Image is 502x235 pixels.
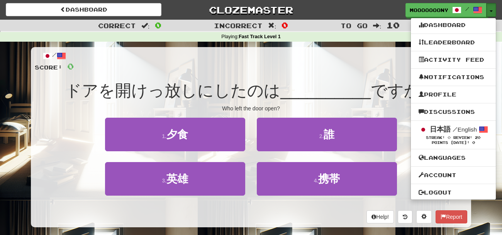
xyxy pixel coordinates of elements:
span: Correct [98,22,136,29]
a: Notifications [411,72,496,82]
a: Account [411,170,496,180]
button: Help! [366,210,394,223]
a: Dashboard [411,20,496,30]
strong: Fast Track Level 1 [239,34,281,39]
span: 0 [282,20,288,30]
span: Score: [35,64,63,71]
span: To go [341,22,368,29]
strong: 日本語 [430,125,451,133]
button: 3.英雄 [105,162,245,196]
a: Mooooooony / [405,3,487,17]
span: 10 [387,20,400,30]
span: Mooooooony [410,7,448,14]
span: 0 [67,61,74,71]
a: Clozemaster [173,3,329,17]
div: Who left the door open? [35,105,467,112]
span: / [465,6,469,12]
span: ですか？ [371,81,437,100]
small: 1 . [162,133,166,139]
button: 2.誰 [257,118,397,151]
a: Logout [411,188,496,198]
span: 0 [155,20,161,30]
span: 誰 [324,128,334,140]
a: Activity Feed [411,55,496,65]
div: / [35,51,74,61]
span: Incorrect [214,22,263,29]
small: 2 . [319,133,324,139]
small: 3 . [162,178,166,184]
span: 夕食 [166,128,188,140]
div: Points [DATE]: 0 [419,140,488,145]
span: Review: [453,135,472,140]
small: English [453,126,477,133]
span: ドアを開けっ放しにしたのは [65,81,280,100]
a: Languages [411,153,496,163]
button: 4.携帯 [257,162,397,196]
span: / [453,126,458,133]
span: 0 [448,135,451,140]
a: Profile [411,90,496,100]
span: 20 [475,135,480,140]
span: : [141,22,150,29]
span: Streak: [426,135,445,140]
button: 1.夕食 [105,118,245,151]
a: Dashboard [6,3,161,16]
a: Discussions [411,107,496,117]
span: : [268,22,276,29]
span: 携帯 [318,173,340,185]
small: 4 . [314,178,319,184]
span: __________ [280,81,371,100]
button: Report [436,210,467,223]
span: 英雄 [166,173,188,185]
a: 日本語 /English Streak: 0 Review: 20 Points [DATE]: 0 [411,121,496,149]
a: Leaderboard [411,37,496,47]
button: Round history (alt+y) [398,210,412,223]
span: : [373,22,382,29]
